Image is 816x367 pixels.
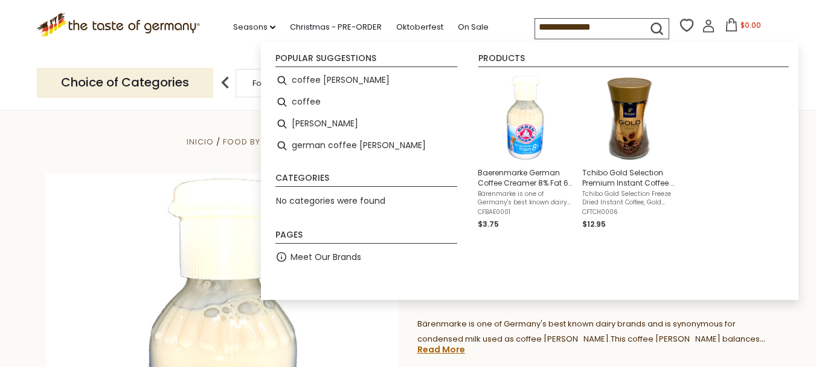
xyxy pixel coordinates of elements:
li: Meet Our Brands [271,246,462,268]
a: Meet Our Brands [291,250,361,264]
span: CFBAE0001 [478,208,573,216]
li: german coffee creamer [271,135,462,157]
div: Instant Search Results [261,42,798,300]
button: $0.00 [718,18,769,36]
li: coffee [271,91,462,113]
li: coffee creamer [271,70,462,91]
a: Oktoberfest [396,21,443,34]
li: Categories [275,174,457,187]
img: previous arrow [213,71,237,95]
li: creamer [271,113,462,135]
a: Seasons [233,21,275,34]
span: $0.00 [741,20,761,30]
a: Inicio [187,136,214,148]
span: Bärenmarke is one of Germany's best known dairy brands and is synonymous for condensed milk used ... [417,318,736,345]
li: Popular suggestions [275,54,457,67]
span: Baerenmarke German Coffee Creamer 8% Fat 6 oz [478,167,573,188]
span: Bärenmarke is one of Germany's best known dairy brands and is synonymous for condensed milk used ... [478,190,573,207]
a: Food By Category [223,136,309,148]
a: Food By Category [252,79,323,88]
p: Choice of Categories [37,68,213,97]
a: On Sale [458,21,489,34]
span: $12.95 [582,219,606,229]
a: Baerenmarke German Coffee Creamer 8% Fat 6 ozBärenmarke is one of Germany's best known dairy bran... [478,74,573,230]
a: Read More [417,343,465,356]
span: Tchibo Gold Selection Premium Instant Coffee - 7 oz. [582,167,677,188]
span: $3.75 [478,219,499,229]
a: Tchibo Gold Selection Premium Instant Coffee - 7 oz.Tchibo Gold Selection Freeze Dried Instant Co... [582,74,677,230]
li: Tchibo Gold Selection Premium Instant Coffee - 7 oz. [577,70,682,235]
a: Christmas - PRE-ORDER [290,21,382,34]
span: No categories were found [276,195,385,207]
li: Pages [275,230,457,244]
li: Products [478,54,789,67]
span: Tchibo Gold Selection Freeze Dried Instant Coffee, Gold Selection - the finest instant coffee for... [582,190,677,207]
li: Baerenmarke German Coffee Creamer 8% Fat 6 oz [473,70,577,235]
span: CFTCH0006 [582,208,677,216]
